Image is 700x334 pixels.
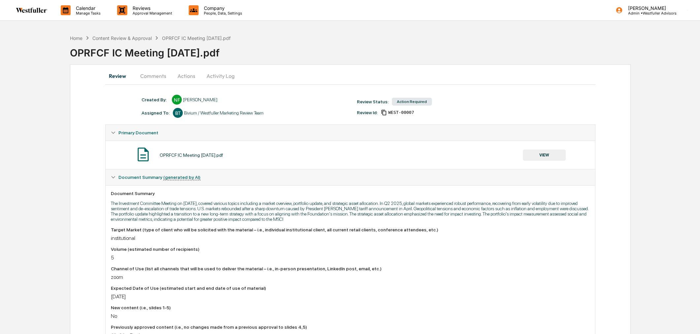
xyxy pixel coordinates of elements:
[162,35,231,41] div: OPRFCF IC Meeting [DATE].pdf
[142,110,170,116] div: Assigned To:
[201,68,240,84] button: Activity Log
[111,201,589,222] p: The Investment Committee Meeting on [DATE], covered various topics including a market overview, p...
[111,247,589,252] div: Volume (estimated number of recipients)
[135,68,172,84] button: Comments
[111,191,589,196] div: Document Summary
[111,285,589,291] div: Expected Date of Use (estimated start and end date of use of material)
[172,95,182,105] div: NF
[388,110,414,115] span: 025e0295-32cf-4bc0-96fd-99df098a9227
[16,8,48,13] img: logo
[111,235,589,241] div: institutional
[106,125,595,141] div: Primary Document
[71,5,104,11] p: Calendar
[111,305,589,310] div: New content (i.e., slides 1-5)
[92,35,152,41] div: Content Review & Approval
[183,97,217,102] div: [PERSON_NAME]
[111,324,589,330] div: Previously approved content (i.e., no changes made from a previous approval to slides 4,5)
[679,312,697,330] iframe: Open customer support
[111,274,589,280] div: zoom
[623,5,677,11] p: [PERSON_NAME]
[160,152,223,158] div: OPRFCF IC Meeting [DATE].pdf
[184,110,264,116] div: Bivium / Westfuller Marketing Review Team
[357,110,378,115] div: Review Id:
[70,35,82,41] div: Home
[357,99,389,104] div: Review Status:
[118,175,201,180] span: Document Summary
[127,11,175,16] p: Approval Management
[106,141,595,169] div: Primary Document
[111,254,589,261] div: 5
[142,97,169,102] div: Created By: ‎ ‎
[118,130,158,135] span: Primary Document
[172,68,201,84] button: Actions
[199,5,245,11] p: Company
[111,293,589,300] div: [DATE]
[111,313,589,319] div: No
[111,227,589,232] div: Target Market (type of client who will be solicited with the material – i.e., individual institut...
[623,11,677,16] p: Admin • Westfuller Advisors
[105,68,595,84] div: secondary tabs example
[105,68,135,84] button: Review
[127,5,175,11] p: Reviews
[106,169,595,185] div: Document Summary (generated by AI)
[392,98,432,106] div: Action Required
[71,11,104,16] p: Manage Tasks
[199,11,245,16] p: People, Data, Settings
[163,175,201,180] u: (generated by AI)
[70,42,700,59] div: OPRFCF IC Meeting [DATE].pdf
[173,108,183,118] div: BT
[135,146,151,163] img: Document Icon
[523,150,566,161] button: VIEW
[111,266,589,271] div: Channel of Use (list all channels that will be used to deliver the material – i.e., in-person pre...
